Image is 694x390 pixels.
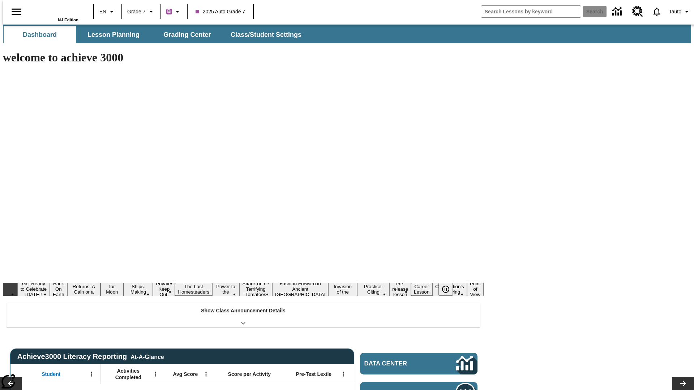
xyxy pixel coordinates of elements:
button: Boost Class color is purple. Change class color [163,5,185,18]
button: Pause [438,283,453,296]
div: SubNavbar [3,25,691,43]
div: Pause [438,283,460,296]
button: Class/Student Settings [225,26,307,43]
button: Slide 5 Cruise Ships: Making Waves [124,277,153,301]
button: Open Menu [86,369,97,380]
div: Show Class Announcement Details [7,303,480,328]
button: Slide 9 Attack of the Terrifying Tomatoes [239,280,272,298]
button: Slide 14 Career Lesson [411,283,432,296]
a: Data Center [608,2,628,22]
button: Slide 8 Solar Power to the People [212,277,239,301]
span: Data Center [364,360,432,367]
button: Open Menu [150,369,161,380]
span: EN [99,8,106,16]
p: Show Class Announcement Details [201,307,286,315]
button: Grade: Grade 7, Select a grade [124,5,158,18]
button: Language: EN, Select a language [96,5,119,18]
button: Open Menu [201,369,211,380]
span: Grade 7 [127,8,146,16]
span: Activities Completed [104,368,152,381]
button: Dashboard [4,26,76,43]
span: Lesson Planning [87,31,140,39]
button: Slide 6 Private! Keep Out! [153,280,175,298]
button: Slide 12 Mixed Practice: Citing Evidence [357,277,389,301]
a: Home [31,3,78,18]
span: Student [42,371,60,377]
span: Dashboard [23,31,57,39]
span: Tauto [669,8,681,16]
a: Notifications [647,2,666,21]
button: Slide 16 Point of View [467,280,484,298]
button: Slide 2 Back On Earth [50,280,67,298]
div: Home [31,3,78,22]
a: Data Center [360,353,477,374]
span: Grading Center [163,31,211,39]
button: Profile/Settings [666,5,694,18]
button: Open side menu [6,1,27,22]
span: B [167,7,171,16]
span: Score per Activity [228,371,271,377]
button: Slide 11 The Invasion of the Free CD [328,277,357,301]
span: Pre-Test Lexile [296,371,332,377]
button: Slide 3 Free Returns: A Gain or a Drain? [67,277,100,301]
div: SubNavbar [3,26,308,43]
button: Grading Center [151,26,223,43]
div: At-A-Glance [130,352,164,360]
button: Lesson Planning [77,26,150,43]
a: Resource Center, Will open in new tab [628,2,647,21]
button: Slide 1 Get Ready to Celebrate Juneteenth! [17,280,50,298]
button: Slide 13 Pre-release lesson [389,280,411,298]
button: Open Menu [338,369,349,380]
span: Avg Score [173,371,198,377]
button: Slide 15 The Constitution's Balancing Act [432,277,467,301]
span: Class/Student Settings [231,31,301,39]
button: Slide 7 The Last Homesteaders [175,283,212,296]
button: Slide 10 Fashion Forward in Ancient Rome [272,280,328,298]
span: 2025 Auto Grade 7 [196,8,245,16]
input: search field [481,6,581,17]
span: NJ Edition [58,18,78,22]
span: Achieve3000 Literacy Reporting [17,352,164,361]
button: Slide 4 Time for Moon Rules? [100,277,124,301]
h1: welcome to achieve 3000 [3,51,484,64]
button: Lesson carousel, Next [672,377,694,390]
